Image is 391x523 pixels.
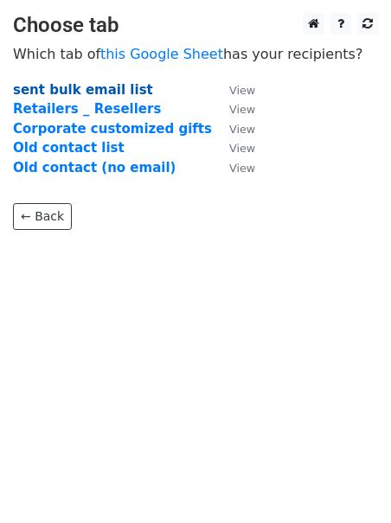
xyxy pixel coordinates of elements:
a: View [212,160,255,175]
p: Which tab of has your recipients? [13,45,378,63]
a: Corporate customized gifts [13,121,212,137]
a: Retailers _ Resellers [13,101,161,117]
h3: Choose tab [13,13,378,38]
a: Old contact (no email) [13,160,176,175]
a: View [212,121,255,137]
small: View [229,142,255,155]
a: sent bulk email list [13,82,153,98]
a: View [212,82,255,98]
a: ← Back [13,203,72,230]
a: View [212,140,255,156]
a: this Google Sheet [100,46,223,62]
a: Old contact list [13,140,125,156]
iframe: Chat Widget [304,440,391,523]
small: View [229,123,255,136]
small: View [229,103,255,116]
a: View [212,101,255,117]
small: View [229,84,255,97]
small: View [229,162,255,175]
